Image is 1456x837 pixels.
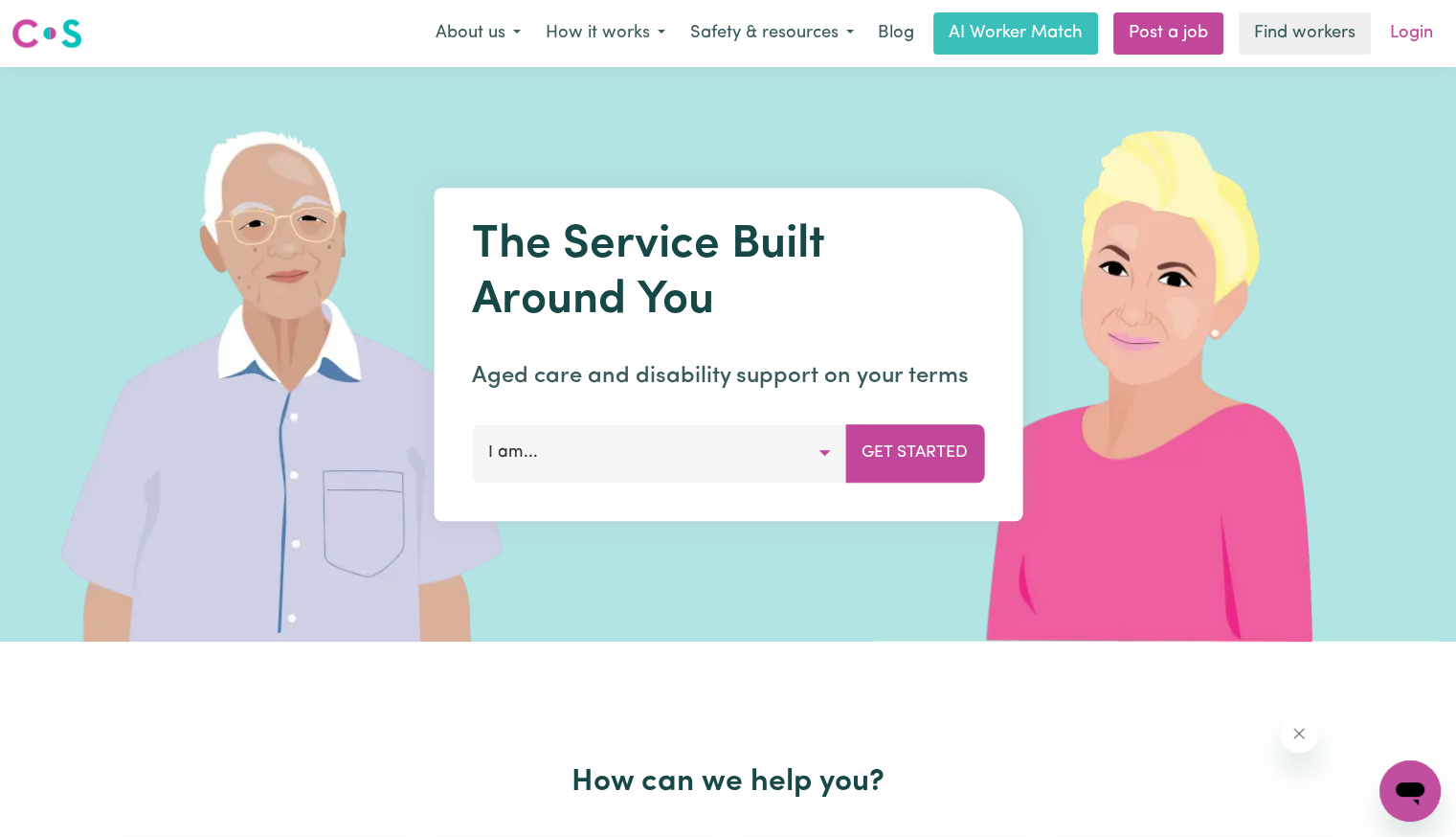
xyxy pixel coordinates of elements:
[472,424,846,482] button: I am...
[472,359,984,394] p: Aged care and disability support on your terms
[933,12,1098,55] a: AI Worker Match
[1379,760,1441,822] iframe: Button to launch messaging window
[533,13,678,54] button: How it works
[423,13,533,54] button: About us
[1113,12,1223,55] a: Post a job
[1280,714,1318,753] iframe: Close message
[11,16,82,51] img: Careseekers logo
[1239,12,1371,55] a: Find workers
[11,11,82,56] a: Careseekers logo
[678,13,866,54] button: Safety & resources
[866,12,926,55] a: Blog
[11,13,116,29] span: Need any help?
[845,424,984,482] button: Get Started
[472,218,984,328] h1: The Service Built Around You
[108,764,1349,801] h2: How can we help you?
[1378,12,1445,55] a: Login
